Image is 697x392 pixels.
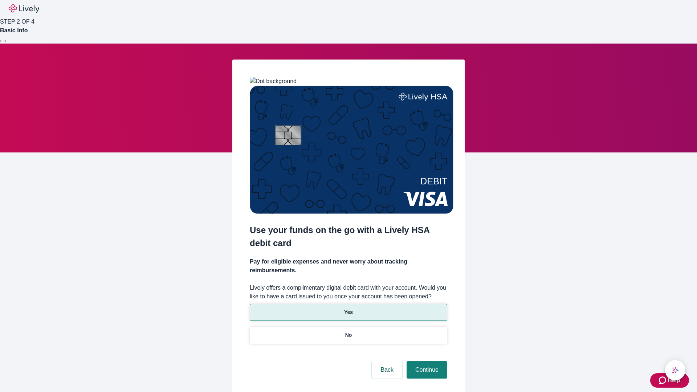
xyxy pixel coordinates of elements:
[250,304,447,321] button: Yes
[665,360,685,380] button: chat
[250,283,447,301] label: Lively offers a complimentary digital debit card with your account. Would you like to have a card...
[250,327,447,344] button: No
[407,361,447,379] button: Continue
[250,224,447,250] h2: Use your funds on the go with a Lively HSA debit card
[250,86,453,214] img: Debit card
[344,309,353,316] p: Yes
[672,367,679,374] svg: Lively AI Assistant
[345,331,352,339] p: No
[372,361,402,379] button: Back
[668,376,680,385] span: Help
[650,373,689,388] button: Zendesk support iconHelp
[659,376,668,385] svg: Zendesk support icon
[9,4,39,13] img: Lively
[250,77,297,86] img: Dot background
[250,257,447,275] h4: Pay for eligible expenses and never worry about tracking reimbursements.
